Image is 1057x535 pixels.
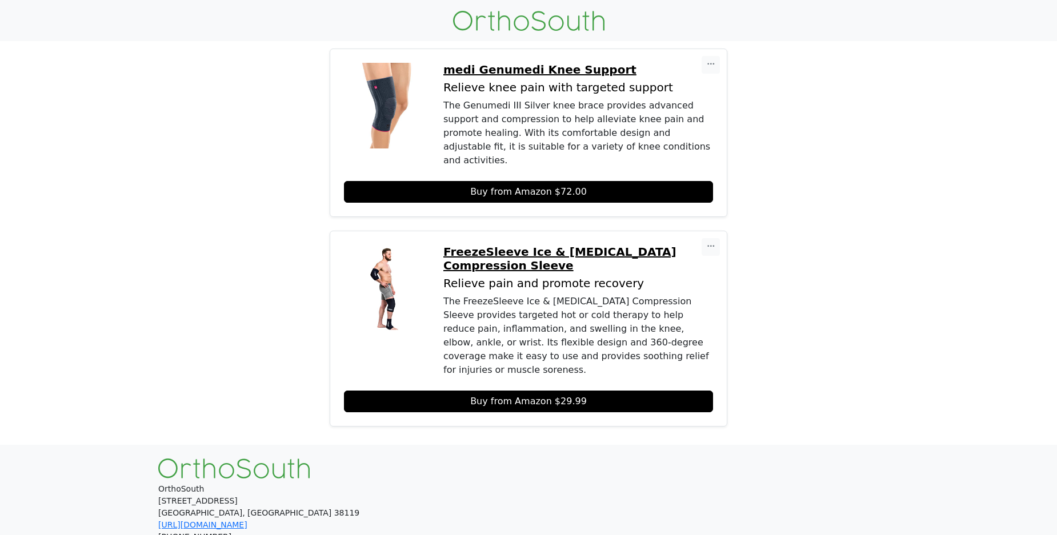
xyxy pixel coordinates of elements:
p: Relieve pain and promote recovery [443,277,713,290]
img: medi Genumedi Knee Support [344,63,430,148]
div: The Genumedi III Silver knee brace provides advanced support and compression to help alleviate kn... [443,99,713,167]
p: Relieve knee pain with targeted support [443,81,713,94]
a: Buy from Amazon $72.00 [344,181,713,203]
a: FreezeSleeve Ice & [MEDICAL_DATA] Compression Sleeve [443,245,713,272]
img: FreezeSleeve Ice & Heat Therapy Compression Sleeve [344,245,430,331]
a: Buy from Amazon $29.99 [344,391,713,412]
a: [URL][DOMAIN_NAME] [158,520,247,529]
div: The FreezeSleeve Ice & [MEDICAL_DATA] Compression Sleeve provides targeted hot or cold therapy to... [443,295,713,377]
img: OrthoSouth [453,11,604,31]
a: medi Genumedi Knee Support [443,63,713,77]
img: OrthoSouth [158,458,310,478]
